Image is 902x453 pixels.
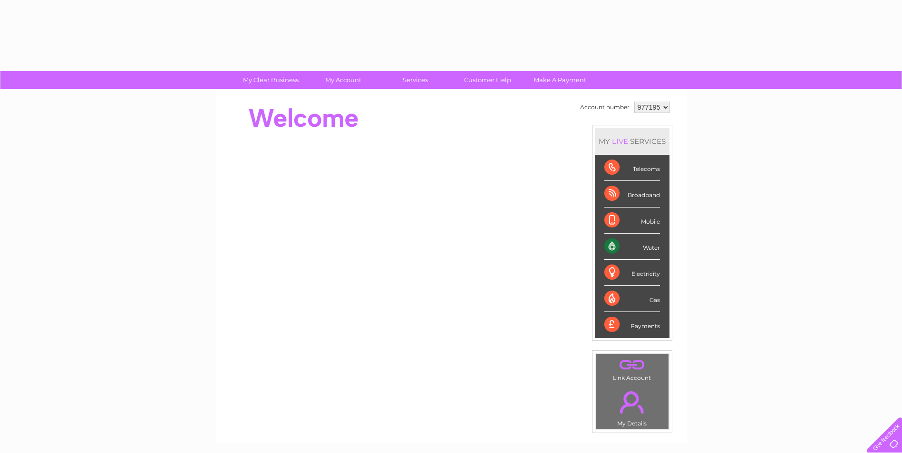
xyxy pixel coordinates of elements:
td: Link Account [595,354,669,384]
div: Broadband [604,181,660,207]
td: My Details [595,383,669,430]
div: Electricity [604,260,660,286]
a: Services [376,71,455,89]
div: LIVE [610,137,630,146]
a: . [598,386,666,419]
a: My Account [304,71,382,89]
td: Account number [578,99,632,115]
div: Gas [604,286,660,312]
div: MY SERVICES [595,128,669,155]
a: . [598,357,666,373]
div: Telecoms [604,155,660,181]
a: Customer Help [448,71,527,89]
div: Payments [604,312,660,338]
div: Water [604,234,660,260]
div: Mobile [604,208,660,234]
a: My Clear Business [232,71,310,89]
a: Make A Payment [521,71,599,89]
